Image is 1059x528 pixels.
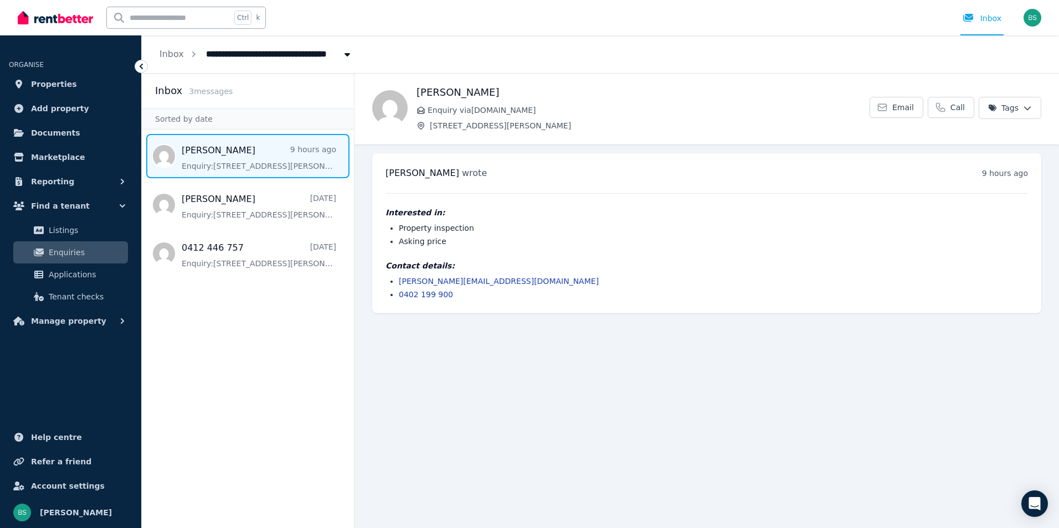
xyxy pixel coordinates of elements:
[31,77,77,91] span: Properties
[399,290,453,299] a: 0402 199 900
[870,97,923,118] a: Email
[428,105,870,116] span: Enquiry via [DOMAIN_NAME]
[963,13,1001,24] div: Inbox
[31,175,74,188] span: Reporting
[399,236,1028,247] li: Asking price
[1021,490,1048,517] div: Open Intercom Messenger
[385,207,1028,218] h4: Interested in:
[417,85,870,100] h1: [PERSON_NAME]
[9,122,132,144] a: Documents
[950,102,965,113] span: Call
[49,268,124,281] span: Applications
[13,263,128,286] a: Applications
[399,222,1028,234] li: Property inspection
[31,479,105,493] span: Account settings
[385,260,1028,271] h4: Contact details:
[256,13,260,22] span: k
[979,97,1041,119] button: Tags
[9,146,132,168] a: Marketplace
[31,126,80,139] span: Documents
[988,102,1019,113] span: Tags
[31,431,82,444] span: Help centre
[9,61,44,69] span: ORGANISE
[13,286,128,308] a: Tenant checks
[9,97,132,120] a: Add property
[372,90,408,126] img: RENEE SUTTON
[9,426,132,448] a: Help centre
[9,73,132,95] a: Properties
[1024,9,1041,27] img: Benjamin Sherrin
[9,310,132,332] button: Manage property
[13,241,128,263] a: Enquiries
[9,170,132,193] button: Reporting
[31,102,89,115] span: Add property
[160,49,184,59] a: Inbox
[31,455,91,468] span: Refer a friend
[928,97,974,118] a: Call
[462,168,487,178] span: wrote
[182,144,336,172] a: [PERSON_NAME]9 hours agoEnquiry:[STREET_ADDRESS][PERSON_NAME].
[385,168,459,178] span: [PERSON_NAME]
[13,219,128,241] a: Listings
[49,246,124,259] span: Enquiries
[40,506,112,519] span: [PERSON_NAME]
[982,169,1028,178] time: 9 hours ago
[182,193,336,220] a: [PERSON_NAME][DATE]Enquiry:[STREET_ADDRESS][PERSON_NAME].
[13,504,31,521] img: Benjamin Sherrin
[892,102,914,113] span: Email
[142,35,371,73] nav: Breadcrumb
[155,83,182,99] h2: Inbox
[430,120,870,131] span: [STREET_ADDRESS][PERSON_NAME]
[142,108,354,130] div: Sorted by date
[31,199,90,213] span: Find a tenant
[9,195,132,217] button: Find a tenant
[182,241,336,269] a: 0412 446 757[DATE]Enquiry:[STREET_ADDRESS][PERSON_NAME].
[9,451,132,473] a: Refer a friend
[142,130,354,280] nav: Message list
[18,9,93,26] img: RentBetter
[31,151,85,164] span: Marketplace
[31,314,106,328] span: Manage property
[49,224,124,237] span: Listings
[189,87,233,96] span: 3 message s
[49,290,124,303] span: Tenant checks
[399,277,599,286] a: [PERSON_NAME][EMAIL_ADDRESS][DOMAIN_NAME]
[234,11,251,25] span: Ctrl
[9,475,132,497] a: Account settings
